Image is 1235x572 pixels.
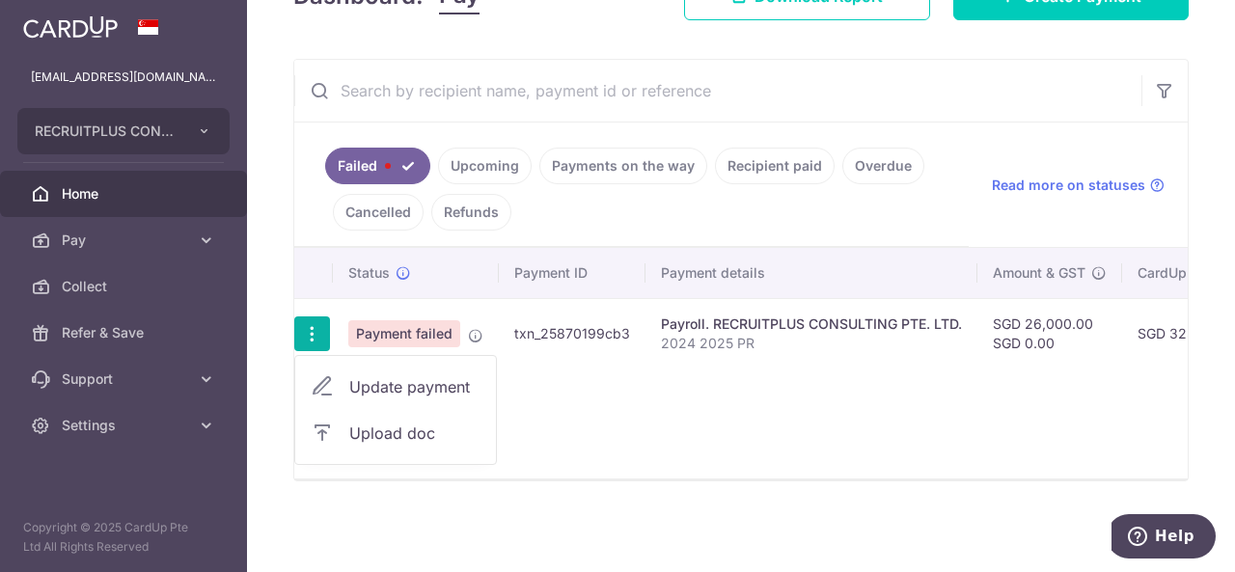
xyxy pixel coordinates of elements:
[348,320,460,347] span: Payment failed
[1111,514,1216,562] iframe: Opens a widget where you can find more information
[23,15,118,39] img: CardUp
[62,231,189,250] span: Pay
[992,176,1145,195] span: Read more on statuses
[348,263,390,283] span: Status
[17,108,230,154] button: RECRUITPLUS CONSULTING PTE. LTD.
[294,60,1141,122] input: Search by recipient name, payment id or reference
[499,298,645,368] td: txn_25870199cb3
[715,148,835,184] a: Recipient paid
[35,122,178,141] span: RECRUITPLUS CONSULTING PTE. LTD.
[438,148,532,184] a: Upcoming
[294,355,497,465] ul: Pay
[992,176,1165,195] a: Read more on statuses
[62,323,189,342] span: Refer & Save
[661,334,962,353] p: 2024 2025 PR
[499,248,645,298] th: Payment ID
[645,248,977,298] th: Payment details
[977,298,1122,368] td: SGD 26,000.00 SGD 0.00
[62,184,189,204] span: Home
[31,68,216,87] p: [EMAIL_ADDRESS][DOMAIN_NAME]
[62,369,189,389] span: Support
[62,416,189,435] span: Settings
[62,277,189,296] span: Collect
[431,194,511,231] a: Refunds
[539,148,707,184] a: Payments on the way
[842,148,924,184] a: Overdue
[661,314,962,334] div: Payroll. RECRUITPLUS CONSULTING PTE. LTD.
[325,148,430,184] a: Failed
[333,194,424,231] a: Cancelled
[993,263,1085,283] span: Amount & GST
[1138,263,1211,283] span: CardUp fee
